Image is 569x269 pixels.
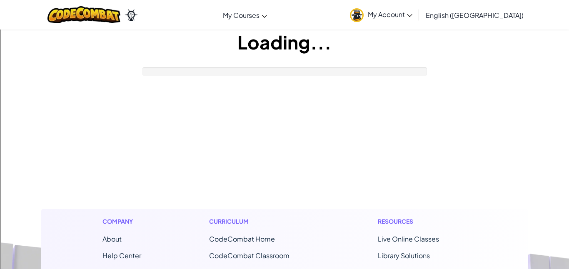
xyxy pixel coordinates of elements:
span: My Account [368,10,412,19]
span: English ([GEOGRAPHIC_DATA]) [426,11,524,20]
img: avatar [350,8,364,22]
img: Ozaria [125,9,138,21]
img: CodeCombat logo [47,6,120,23]
span: My Courses [223,11,260,20]
a: English ([GEOGRAPHIC_DATA]) [422,4,528,26]
a: My Account [346,2,417,28]
a: My Courses [219,4,271,26]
